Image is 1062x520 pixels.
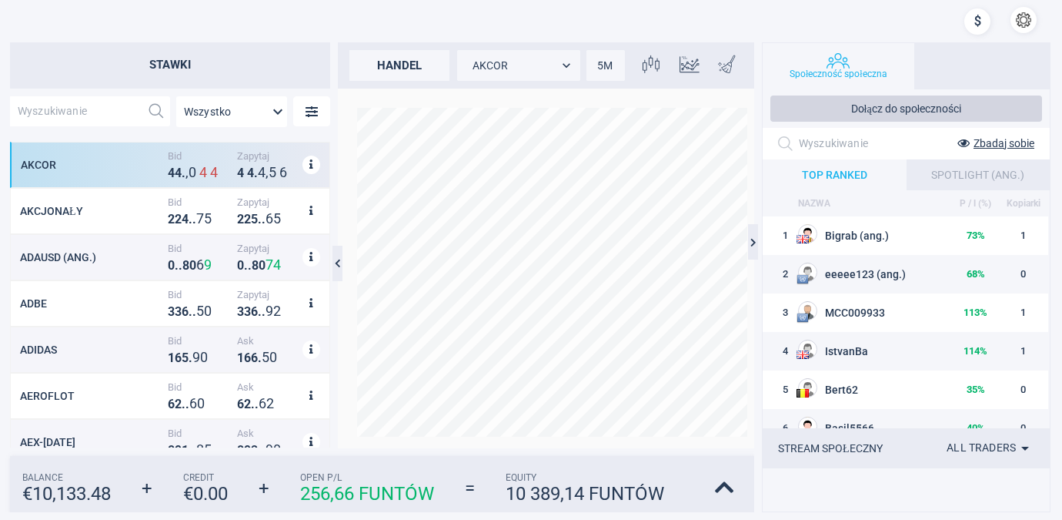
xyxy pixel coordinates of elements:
[200,349,208,365] strong: 0
[963,307,987,318] strong: 113 %
[237,196,299,208] span: Zapytaj
[22,472,111,483] span: Balance
[796,332,952,371] td: IstvanBa
[300,472,434,483] span: Open P/L
[763,216,796,255] td: 1
[251,443,258,458] strong: 2
[182,397,189,411] strong: ..
[237,212,244,226] strong: 2
[586,50,625,81] div: 5M
[196,210,204,226] strong: 7
[907,159,1050,190] div: SPOTLIGHT (ang.)
[196,257,204,273] strong: 6
[22,483,111,505] strong: € 10,133.48
[182,351,189,365] strong: 5
[244,443,251,458] strong: 9
[237,166,244,180] strong: 4
[259,395,266,411] strong: 6
[189,258,196,273] strong: 0
[796,216,952,255] td: Bigrab (ang.)
[763,216,1048,255] tr: 1US flagBigrab (ang.)73%1
[175,304,182,319] strong: 3
[273,210,281,226] strong: 5
[258,304,265,319] strong: ..
[952,190,998,216] th: P / l (%)
[796,190,952,216] th: NAZWA
[251,304,258,319] strong: 6
[20,344,164,356] div: ADIDAS
[763,294,1048,332] tr: 3EU flagMCC009933113%1
[168,243,229,254] span: Bid
[176,96,287,127] div: Wszystko
[796,273,809,286] img: EU flag
[851,102,962,115] span: Dołącz do społeczności
[273,257,281,273] strong: 4
[10,42,330,89] h2: Stawki
[254,166,258,180] strong: .
[175,166,182,180] strong: 4
[770,96,1042,122] button: Dołącz do społeczności
[799,132,932,156] input: Wyszukiwanie
[199,164,218,180] strong: 4 4
[21,159,164,171] div: AKCOR
[183,472,228,483] span: Credit
[237,304,244,319] strong: 3
[506,483,664,505] strong: 10 389,14 funtów
[763,409,1048,448] tr: 6Flaga UEBasil556640%0
[266,395,274,411] strong: 2
[204,257,212,273] strong: 9
[258,212,265,226] strong: ..
[192,349,200,365] strong: 9
[196,441,204,458] strong: 8
[237,150,299,162] span: Zapytaj
[269,349,277,365] strong: 0
[279,164,287,180] strong: 6
[265,210,273,226] strong: 6
[796,312,809,324] img: EU flag
[763,371,796,409] td: 5
[947,436,1034,461] div: All traders
[999,409,1048,448] td: 0
[10,96,141,126] input: Wyszukiwanie
[189,304,196,319] strong: ..
[197,395,205,411] strong: 0
[999,371,1048,409] td: 0
[237,381,299,393] span: Ask
[168,351,175,365] strong: 1
[204,441,212,458] strong: 5
[763,332,1048,371] tr: 4US flagIstvanBa114%1
[168,397,175,411] strong: 6
[244,351,251,365] strong: 6
[999,190,1048,216] th: Kopiarki
[204,210,212,226] strong: 5
[251,397,259,411] strong: ..
[20,251,164,263] div: ADAUSD (ang.)
[252,258,259,273] strong: 8
[168,150,229,162] span: Bid
[182,166,185,180] strong: .
[967,384,985,395] strong: 35 %
[237,443,244,458] strong: 8
[796,409,952,448] td: Basil5566
[763,332,796,371] td: 4
[967,268,985,280] strong: 68%
[182,258,189,273] strong: 8
[273,441,281,458] strong: 0
[168,381,229,393] span: Bid
[265,257,273,273] strong: 7
[273,303,281,319] strong: 2
[10,142,330,448] div: grid
[244,397,251,411] strong: 2
[763,371,1048,409] tr: 5BE flagBert6235%0
[790,69,887,80] span: Społeczność społeczna
[999,216,1048,255] td: 1
[258,164,276,180] strong: 4,5
[168,304,175,319] strong: 3
[168,443,175,458] strong: 8
[244,304,251,319] strong: 3
[349,50,449,81] div: Handel
[168,428,229,439] span: Bid
[12,8,95,92] img: Sirix (sytrop
[258,351,262,365] strong: .
[963,345,987,357] strong: 114 %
